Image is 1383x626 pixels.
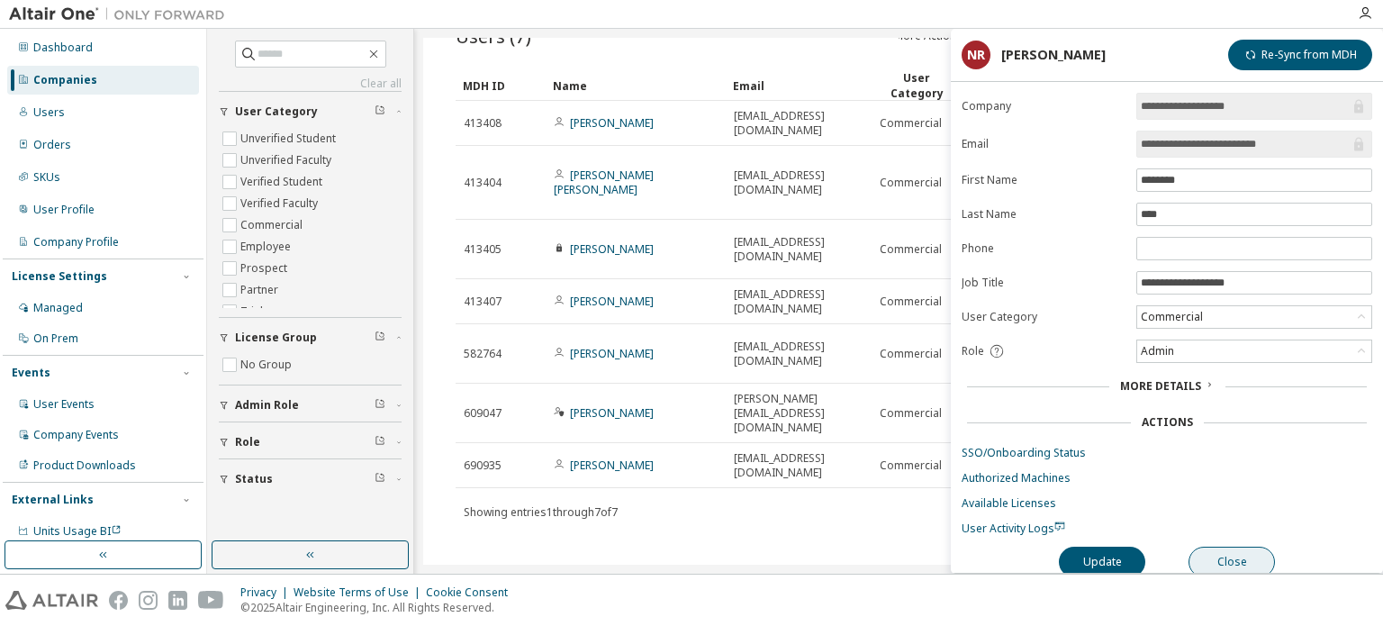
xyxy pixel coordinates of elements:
[962,207,1125,222] label: Last Name
[12,493,94,507] div: External Links
[235,331,317,345] span: License Group
[880,295,942,309] span: Commercial
[734,451,863,480] span: [EMAIL_ADDRESS][DOMAIN_NAME]
[962,471,1372,485] a: Authorized Machines
[463,71,538,100] div: MDH ID
[1142,415,1193,430] div: Actions
[1137,306,1371,328] div: Commercial
[570,346,654,361] a: [PERSON_NAME]
[734,340,863,368] span: [EMAIL_ADDRESS][DOMAIN_NAME]
[235,104,318,119] span: User Category
[1120,378,1201,394] span: More Details
[33,458,136,473] div: Product Downloads
[33,138,71,152] div: Orders
[235,435,260,449] span: Role
[235,472,273,486] span: Status
[33,301,83,315] div: Managed
[168,591,187,610] img: linkedin.svg
[139,591,158,610] img: instagram.svg
[33,41,93,55] div: Dashboard
[962,276,1125,290] label: Job Title
[734,168,863,197] span: [EMAIL_ADDRESS][DOMAIN_NAME]
[240,354,295,376] label: No Group
[33,170,60,185] div: SKUs
[464,406,502,421] span: 609047
[219,386,402,425] button: Admin Role
[464,242,502,257] span: 413405
[464,116,502,131] span: 413408
[240,214,306,236] label: Commercial
[464,504,618,520] span: Showing entries 1 through 7 of 7
[553,71,719,100] div: Name
[1228,40,1372,70] button: Re-Sync from MDH
[962,241,1125,256] label: Phone
[554,168,654,197] a: [PERSON_NAME] [PERSON_NAME]
[962,173,1125,187] label: First Name
[464,347,502,361] span: 582764
[962,137,1125,151] label: Email
[570,458,654,473] a: [PERSON_NAME]
[375,435,385,449] span: Clear filter
[294,585,426,600] div: Website Terms of Use
[12,269,107,284] div: License Settings
[219,422,402,462] button: Role
[734,287,863,316] span: [EMAIL_ADDRESS][DOMAIN_NAME]
[880,458,942,473] span: Commercial
[240,193,321,214] label: Verified Faculty
[570,115,654,131] a: [PERSON_NAME]
[962,344,984,358] span: Role
[12,366,50,380] div: Events
[33,397,95,412] div: User Events
[33,203,95,217] div: User Profile
[962,446,1372,460] a: SSO/Onboarding Status
[109,591,128,610] img: facebook.svg
[240,279,282,301] label: Partner
[240,171,326,193] label: Verified Student
[570,241,654,257] a: [PERSON_NAME]
[240,301,267,322] label: Trial
[962,496,1372,511] a: Available Licenses
[240,150,335,171] label: Unverified Faculty
[33,523,122,539] span: Units Usage BI
[880,176,942,190] span: Commercial
[1059,547,1145,577] button: Update
[880,242,942,257] span: Commercial
[240,128,339,150] label: Unverified Student
[198,591,224,610] img: youtube.svg
[734,392,863,435] span: [PERSON_NAME][EMAIL_ADDRESS][DOMAIN_NAME]
[240,258,291,279] label: Prospect
[734,109,863,138] span: [EMAIL_ADDRESS][DOMAIN_NAME]
[33,428,119,442] div: Company Events
[219,92,402,132] button: User Category
[240,600,519,615] p: © 2025 Altair Engineering, Inc. All Rights Reserved.
[235,398,299,413] span: Admin Role
[375,472,385,486] span: Clear filter
[880,406,942,421] span: Commercial
[375,104,385,119] span: Clear filter
[880,116,942,131] span: Commercial
[1138,341,1177,361] div: Admin
[464,295,502,309] span: 413407
[570,294,654,309] a: [PERSON_NAME]
[33,331,78,346] div: On Prem
[219,318,402,358] button: License Group
[219,77,402,91] a: Clear all
[1137,340,1371,362] div: Admin
[1138,307,1206,327] div: Commercial
[219,459,402,499] button: Status
[570,405,654,421] a: [PERSON_NAME]
[375,331,385,345] span: Clear filter
[734,235,863,264] span: [EMAIL_ADDRESS][DOMAIN_NAME]
[464,176,502,190] span: 413404
[879,70,954,101] div: User Category
[962,41,990,69] div: NR
[9,5,234,23] img: Altair One
[962,310,1125,324] label: User Category
[33,235,119,249] div: Company Profile
[733,71,864,100] div: Email
[962,521,1065,536] span: User Activity Logs
[33,105,65,120] div: Users
[962,99,1125,113] label: Company
[880,347,942,361] span: Commercial
[375,398,385,413] span: Clear filter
